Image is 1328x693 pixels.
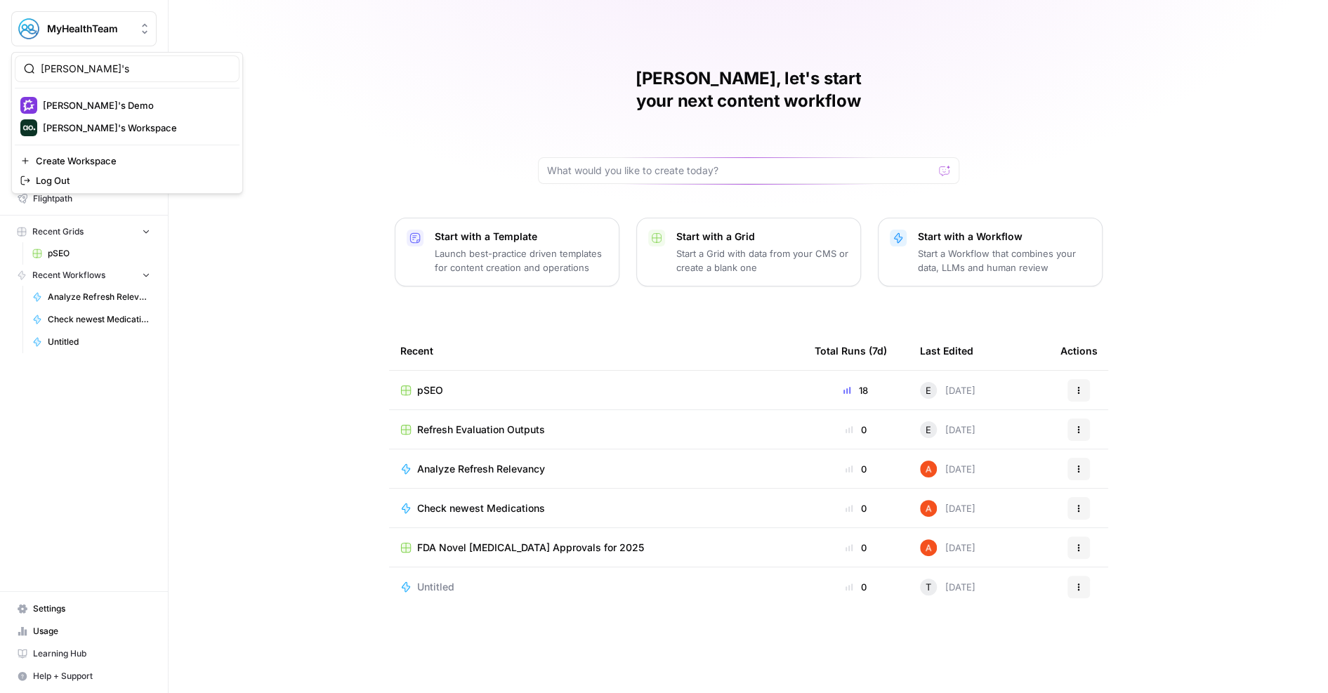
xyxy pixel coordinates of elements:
span: [PERSON_NAME]'s Workspace [43,121,228,135]
a: Check newest Medications [26,308,157,331]
div: 0 [815,541,898,555]
img: cje7zb9ux0f2nqyv5qqgv3u0jxek [920,500,937,517]
a: Untitled [400,580,792,594]
span: [PERSON_NAME]'s Demo [43,98,228,112]
span: Check newest Medications [48,313,150,326]
a: Log Out [15,171,239,190]
h1: [PERSON_NAME], let's start your next content workflow [538,67,959,112]
span: pSEO [48,247,150,260]
img: MyHealthTeam Logo [16,16,41,41]
div: Workspace: MyHealthTeam [11,52,243,194]
img: Nick's Workspace Logo [20,119,37,136]
span: pSEO [417,383,443,397]
span: T [926,580,931,594]
p: Start a Grid with data from your CMS or create a blank one [676,246,849,275]
div: Actions [1060,331,1098,370]
a: Check newest Medications [400,501,792,515]
img: cje7zb9ux0f2nqyv5qqgv3u0jxek [920,461,937,477]
span: Usage [33,625,150,638]
p: Start with a Template [435,230,607,244]
span: Untitled [417,580,454,594]
div: Last Edited [920,331,973,370]
span: E [926,383,931,397]
span: Learning Hub [33,647,150,660]
p: Start with a Grid [676,230,849,244]
span: FDA Novel [MEDICAL_DATA] Approvals for 2025 [417,541,644,555]
p: Start with a Workflow [918,230,1091,244]
input: Search Workspaces [41,62,230,76]
a: Refresh Evaluation Outputs [400,423,792,437]
div: [DATE] [920,539,975,556]
button: Recent Workflows [11,265,157,286]
div: 0 [815,580,898,594]
div: [DATE] [920,461,975,477]
button: Recent Grids [11,221,157,242]
button: Start with a TemplateLaunch best-practice driven templates for content creation and operations [395,218,619,286]
a: pSEO [26,242,157,265]
div: [DATE] [920,579,975,595]
div: Recent [400,331,792,370]
a: Create Workspace [15,151,239,171]
span: Untitled [48,336,150,348]
button: Start with a WorkflowStart a Workflow that combines your data, LLMs and human review [878,218,1103,286]
a: Flightpath [11,187,157,210]
a: Usage [11,620,157,642]
span: Settings [33,602,150,615]
span: Analyze Refresh Relevancy [48,291,150,303]
div: [DATE] [920,382,975,399]
a: pSEO [400,383,792,397]
span: Check newest Medications [417,501,545,515]
span: Create Workspace [36,154,228,168]
p: Start a Workflow that combines your data, LLMs and human review [918,246,1091,275]
span: Analyze Refresh Relevancy [417,462,545,476]
button: Start with a GridStart a Grid with data from your CMS or create a blank one [636,218,861,286]
div: 18 [815,383,898,397]
span: MyHealthTeam [47,22,132,36]
a: Untitled [26,331,157,353]
a: Analyze Refresh Relevancy [400,462,792,476]
p: Launch best-practice driven templates for content creation and operations [435,246,607,275]
a: Analyze Refresh Relevancy [26,286,157,308]
button: Workspace: MyHealthTeam [11,11,157,46]
div: 0 [815,501,898,515]
div: [DATE] [920,500,975,517]
span: Flightpath [33,192,150,205]
span: Help + Support [33,670,150,682]
div: 0 [815,423,898,437]
div: 0 [815,462,898,476]
span: Recent Workflows [32,269,105,282]
button: Help + Support [11,665,157,687]
a: FDA Novel [MEDICAL_DATA] Approvals for 2025 [400,541,792,555]
span: Recent Grids [32,225,84,238]
div: Total Runs (7d) [815,331,887,370]
img: Nick's Demo Logo [20,97,37,114]
span: Refresh Evaluation Outputs [417,423,545,437]
div: [DATE] [920,421,975,438]
input: What would you like to create today? [547,164,933,178]
a: Settings [11,598,157,620]
img: cje7zb9ux0f2nqyv5qqgv3u0jxek [920,539,937,556]
span: E [926,423,931,437]
a: Learning Hub [11,642,157,665]
span: Log Out [36,173,228,187]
